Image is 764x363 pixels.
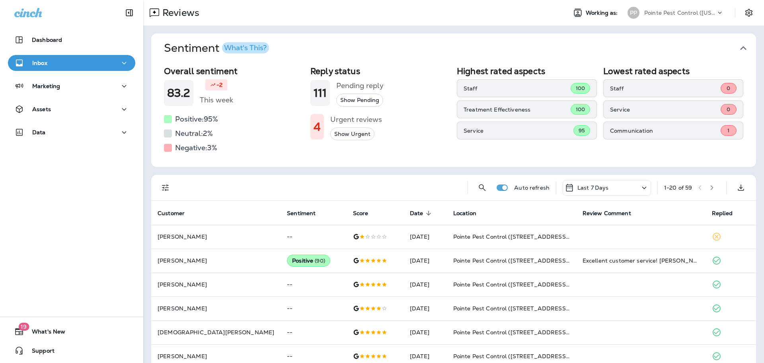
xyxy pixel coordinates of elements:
h5: Positive: 95 % [175,113,218,126]
p: [PERSON_NAME] [158,281,274,288]
span: Pointe Pest Control ([STREET_ADDRESS]) [453,329,570,336]
p: Pointe Pest Control ([US_STATE]) [644,10,716,16]
td: [DATE] [403,320,447,344]
button: Collapse Sidebar [118,5,140,21]
span: 100 [576,106,585,113]
span: Sentiment [287,210,326,217]
span: What's New [24,328,65,338]
p: Last 7 Days [577,184,609,191]
td: -- [281,225,347,249]
p: Reviews [159,7,199,19]
button: Marketing [8,78,135,94]
span: Location [453,210,487,217]
td: -- [281,296,347,320]
div: 1 - 20 of 59 [664,184,692,191]
td: [DATE] [403,225,447,249]
button: Data [8,124,135,140]
span: Support [24,347,55,357]
button: What's This? [222,42,269,53]
p: [PERSON_NAME] [158,353,274,359]
span: Score [353,210,379,217]
span: Location [453,210,476,217]
td: [DATE] [403,273,447,296]
td: -- [281,320,347,344]
h2: Overall sentiment [164,66,304,76]
span: 100 [576,85,585,92]
button: Support [8,343,135,359]
span: Date [410,210,434,217]
span: Review Comment [583,210,641,217]
p: Assets [32,106,51,112]
span: 0 [727,106,730,113]
td: -- [281,273,347,296]
span: Date [410,210,423,217]
h2: Lowest rated aspects [603,66,743,76]
h5: Urgent reviews [330,113,382,126]
button: Show Pending [336,94,383,107]
p: Data [32,129,46,135]
span: 1 [727,127,729,134]
p: [PERSON_NAME] [158,305,274,312]
p: Staff [464,85,571,92]
h5: This week [200,94,233,106]
button: Show Urgent [330,128,374,141]
div: Excellent customer service! Tauren was our technician and he should get props for being awesome!! [583,257,699,265]
p: Inbox [32,60,47,66]
h1: 83.2 [167,86,190,100]
p: Staff [610,85,721,92]
span: Score [353,210,368,217]
h1: 4 [314,120,321,133]
p: Marketing [32,83,60,89]
span: Customer [158,210,185,217]
td: [DATE] [403,249,447,273]
span: Working as: [586,10,620,16]
p: Service [610,106,721,113]
span: Pointe Pest Control ([STREET_ADDRESS]) [453,353,570,360]
span: Replied [712,210,733,217]
span: 0 [727,85,730,92]
button: Export as CSV [733,180,749,196]
span: Customer [158,210,195,217]
h1: Sentiment [164,41,269,55]
p: [DEMOGRAPHIC_DATA][PERSON_NAME] [158,329,274,336]
td: [DATE] [403,296,447,320]
h5: Pending reply [336,79,384,92]
p: Dashboard [32,37,62,43]
span: Review Comment [583,210,631,217]
button: Filters [158,180,173,196]
span: Sentiment [287,210,316,217]
div: Positive [287,255,330,267]
div: What's This? [224,44,267,51]
h1: 111 [314,86,327,100]
span: Pointe Pest Control ([STREET_ADDRESS]) [453,233,570,240]
button: Assets [8,101,135,117]
p: Treatment Effectiveness [464,106,571,113]
p: Communication [610,128,721,134]
button: Inbox [8,55,135,71]
h5: Negative: 3 % [175,141,217,154]
p: [PERSON_NAME] [158,233,274,240]
span: Pointe Pest Control ([STREET_ADDRESS]) [453,257,570,264]
span: 95 [579,127,585,134]
span: Replied [712,210,743,217]
span: ( 90 ) [315,257,325,264]
button: Dashboard [8,32,135,48]
p: Auto refresh [514,184,550,191]
span: 19 [18,323,29,331]
button: 19What's New [8,324,135,339]
button: Search Reviews [474,180,490,196]
p: [PERSON_NAME] [158,257,274,264]
span: Pointe Pest Control ([STREET_ADDRESS]) [453,305,570,312]
span: Pointe Pest Control ([STREET_ADDRESS]) [453,281,570,288]
h5: Neutral: 2 % [175,127,213,140]
p: Service [464,128,573,134]
button: SentimentWhat's This? [158,33,762,63]
h2: Reply status [310,66,450,76]
button: Settings [742,6,756,20]
h2: Highest rated aspects [457,66,597,76]
div: PP [628,7,639,19]
div: SentimentWhat's This? [151,63,756,167]
p: -2 [216,81,222,89]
